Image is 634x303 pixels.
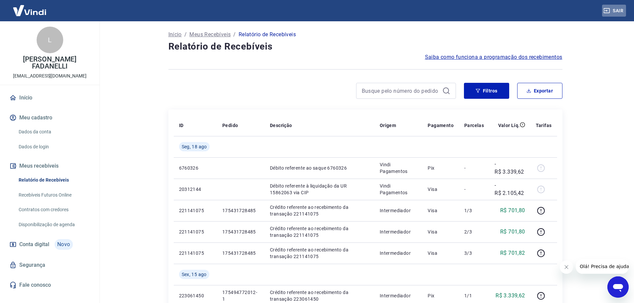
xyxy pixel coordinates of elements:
[222,122,238,129] p: Pedido
[464,207,484,214] p: 1/3
[37,27,63,53] div: L
[270,289,369,302] p: Crédito referente ao recebimento da transação 223061450
[179,122,184,129] p: ID
[270,165,369,171] p: Débito referente ao saque 6760326
[464,250,484,256] p: 3/3
[380,161,417,175] p: Vindi Pagamentos
[425,53,562,61] a: Saiba como funciona a programação dos recebimentos
[222,207,259,214] p: 175431728485
[8,0,51,21] img: Vindi
[270,225,369,238] p: Crédito referente ao recebimento da transação 221141075
[464,292,484,299] p: 1/1
[16,218,92,231] a: Disponibilização de agenda
[179,292,212,299] p: 223061450
[495,181,525,197] p: -R$ 2.105,42
[517,83,562,99] button: Exportar
[428,292,454,299] p: Pix
[536,122,552,129] p: Tarifas
[270,122,292,129] p: Descrição
[380,250,417,256] p: Intermediador
[500,228,525,236] p: R$ 701,80
[500,207,525,215] p: R$ 701,80
[189,31,231,39] a: Meus Recebíveis
[380,122,396,129] p: Origem
[16,203,92,217] a: Contratos com credores
[380,292,417,299] p: Intermediador
[16,125,92,139] a: Dados da conta
[16,188,92,202] a: Recebíveis Futuros Online
[464,186,484,193] p: -
[495,160,525,176] p: -R$ 3.339,62
[428,186,454,193] p: Visa
[464,83,509,99] button: Filtros
[4,5,56,10] span: Olá! Precisa de ajuda?
[55,239,73,250] span: Novo
[8,236,92,252] a: Conta digitalNovo
[496,292,525,300] p: R$ 3.339,62
[428,165,454,171] p: Pix
[179,207,212,214] p: 221141075
[8,258,92,272] a: Segurança
[428,228,454,235] p: Visa
[500,249,525,257] p: R$ 701,82
[8,159,92,173] button: Meus recebíveis
[182,271,207,278] span: Sex, 15 ago
[464,165,484,171] p: -
[8,278,92,292] a: Fale conosco
[182,143,207,150] span: Seg, 18 ago
[270,246,369,260] p: Crédito referente ao recebimento da transação 221141075
[179,250,212,256] p: 221141075
[380,207,417,214] p: Intermediador
[380,228,417,235] p: Intermediador
[13,73,87,79] p: [EMAIL_ADDRESS][DOMAIN_NAME]
[168,31,182,39] a: Início
[5,56,94,70] p: [PERSON_NAME] FADANELLI
[428,207,454,214] p: Visa
[607,276,629,298] iframe: Botão para abrir a janela de mensagens
[560,260,573,274] iframe: Fechar mensagem
[16,140,92,154] a: Dados de login
[576,259,629,274] iframe: Mensagem da empresa
[362,86,440,96] input: Busque pelo número do pedido
[464,122,484,129] p: Parcelas
[602,5,626,17] button: Sair
[239,31,296,39] p: Relatório de Recebíveis
[464,228,484,235] p: 2/3
[179,186,212,193] p: 20312144
[168,40,562,53] h4: Relatório de Recebíveis
[270,204,369,217] p: Crédito referente ao recebimento da transação 221141075
[222,228,259,235] p: 175431728485
[16,173,92,187] a: Relatório de Recebíveis
[179,228,212,235] p: 221141075
[222,250,259,256] p: 175431728485
[184,31,187,39] p: /
[222,289,259,302] p: 175494772012-1
[19,240,49,249] span: Conta digital
[179,165,212,171] p: 6760326
[8,90,92,105] a: Início
[428,250,454,256] p: Visa
[498,122,520,129] p: Valor Líq.
[233,31,236,39] p: /
[8,110,92,125] button: Meu cadastro
[428,122,454,129] p: Pagamento
[380,183,417,196] p: Vindi Pagamentos
[270,183,369,196] p: Débito referente à liquidação da UR 15862063 via CIP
